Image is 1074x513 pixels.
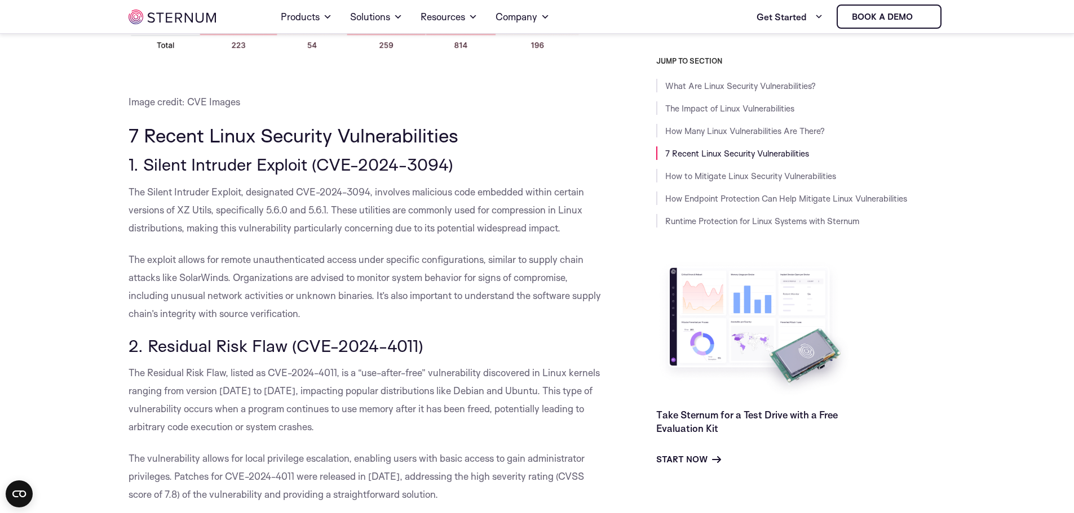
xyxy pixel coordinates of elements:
[665,193,907,204] a: How Endpoint Protection Can Help Mitigate Linux Vulnerabilities
[757,6,823,28] a: Get Started
[656,409,838,434] a: Take Sternum for a Test Drive with a Free Evaluation Kit
[665,81,816,91] a: What Are Linux Security Vulnerabilities?
[129,186,584,234] span: The Silent Intruder Exploit, designated CVE-2024-3094, involves malicious code embedded within ce...
[665,171,836,181] a: How to Mitigate Linux Security Vulnerabilities
[421,1,478,33] a: Resources
[837,5,942,29] a: Book a demo
[350,1,403,33] a: Solutions
[129,123,458,147] span: 7 Recent Linux Security Vulnerabilities
[129,367,600,432] span: The Residual Risk Flaw, listed as CVE-2024-4011, is a “use-after-free” vulnerability discovered i...
[656,259,854,399] img: Take Sternum for a Test Drive with a Free Evaluation Kit
[656,56,946,65] h3: JUMP TO SECTION
[665,126,825,136] a: How Many Linux Vulnerabilities Are There?
[129,96,240,108] span: Image credit: CVE Images
[917,12,926,21] img: sternum iot
[129,335,423,356] span: 2. Residual Risk Flaw (CVE-2024-4011)
[281,1,332,33] a: Products
[665,148,809,159] a: 7 Recent Linux Security Vulnerabilities
[665,216,859,226] a: Runtime Protection for Linux Systems with Sternum
[656,453,721,466] a: Start Now
[665,103,794,114] a: The Impact of Linux Vulnerabilities
[129,10,216,24] img: sternum iot
[129,452,585,500] span: The vulnerability allows for local privilege escalation, enabling users with basic access to gain...
[129,253,601,319] span: The exploit allows for remote unauthenticated access under specific configurations, similar to su...
[6,480,33,507] button: Open CMP widget
[496,1,550,33] a: Company
[129,154,453,175] span: 1. Silent Intruder Exploit (CVE-2024-3094)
